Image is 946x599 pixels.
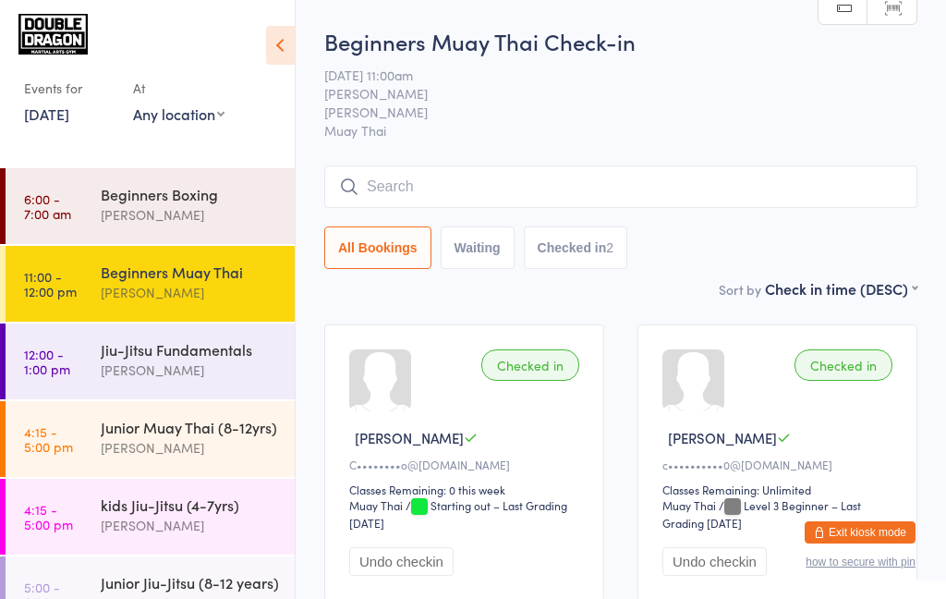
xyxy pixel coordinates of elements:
[355,428,464,447] span: [PERSON_NAME]
[18,14,88,55] img: Double Dragon Gym
[101,184,279,204] div: Beginners Boxing
[794,349,892,381] div: Checked in
[101,417,279,437] div: Junior Muay Thai (8-12yrs)
[324,84,889,103] span: [PERSON_NAME]
[324,121,917,140] span: Muay Thai
[133,73,224,104] div: At
[24,191,71,221] time: 6:00 - 7:00 am
[662,497,716,513] div: Muay Thai
[6,168,295,244] a: 6:00 -7:00 amBeginners Boxing[PERSON_NAME]
[324,103,889,121] span: [PERSON_NAME]
[662,497,861,531] span: / Level 3 Beginner – Last Grading [DATE]
[349,482,585,497] div: Classes Remaining: 0 this week
[24,73,115,104] div: Events for
[324,165,917,208] input: Search
[6,324,295,399] a: 12:00 -1:00 pmJiu-Jitsu Fundamentals[PERSON_NAME]
[349,497,567,531] span: / Starting out – Last Grading [DATE]
[101,262,279,282] div: Beginners Muay Thai
[349,497,403,513] div: Muay Thai
[24,347,70,376] time: 12:00 - 1:00 pm
[441,226,515,269] button: Waiting
[324,66,889,84] span: [DATE] 11:00am
[806,556,916,568] button: how to secure with pin
[765,278,917,299] div: Check in time (DESC)
[101,515,279,536] div: [PERSON_NAME]
[805,521,916,544] button: Exit kiosk mode
[6,479,295,555] a: 4:15 -5:00 pmkids Jiu-Jitsu (4-7yrs)[PERSON_NAME]
[101,360,279,381] div: [PERSON_NAME]
[662,482,898,497] div: Classes Remaining: Unlimited
[324,226,431,269] button: All Bookings
[481,349,579,381] div: Checked in
[101,572,279,593] div: Junior Jiu-Jitsu (8-12 years)
[24,424,73,454] time: 4:15 - 5:00 pm
[349,547,454,576] button: Undo checkin
[101,204,279,226] div: [PERSON_NAME]
[606,240,613,255] div: 2
[6,246,295,322] a: 11:00 -12:00 pmBeginners Muay Thai[PERSON_NAME]
[24,502,73,532] time: 4:15 - 5:00 pm
[719,280,761,299] label: Sort by
[101,339,279,360] div: Jiu-Jitsu Fundamentals
[133,104,224,124] div: Any location
[668,428,777,447] span: [PERSON_NAME]
[101,495,279,515] div: kids Jiu-Jitsu (4-7yrs)
[24,104,69,124] a: [DATE]
[101,437,279,458] div: [PERSON_NAME]
[6,401,295,477] a: 4:15 -5:00 pmJunior Muay Thai (8-12yrs)[PERSON_NAME]
[524,226,628,269] button: Checked in2
[24,269,77,299] time: 11:00 - 12:00 pm
[324,26,917,56] h2: Beginners Muay Thai Check-in
[349,457,585,472] div: C••••••••o@[DOMAIN_NAME]
[101,282,279,303] div: [PERSON_NAME]
[662,547,767,576] button: Undo checkin
[662,457,898,472] div: c••••••••••0@[DOMAIN_NAME]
